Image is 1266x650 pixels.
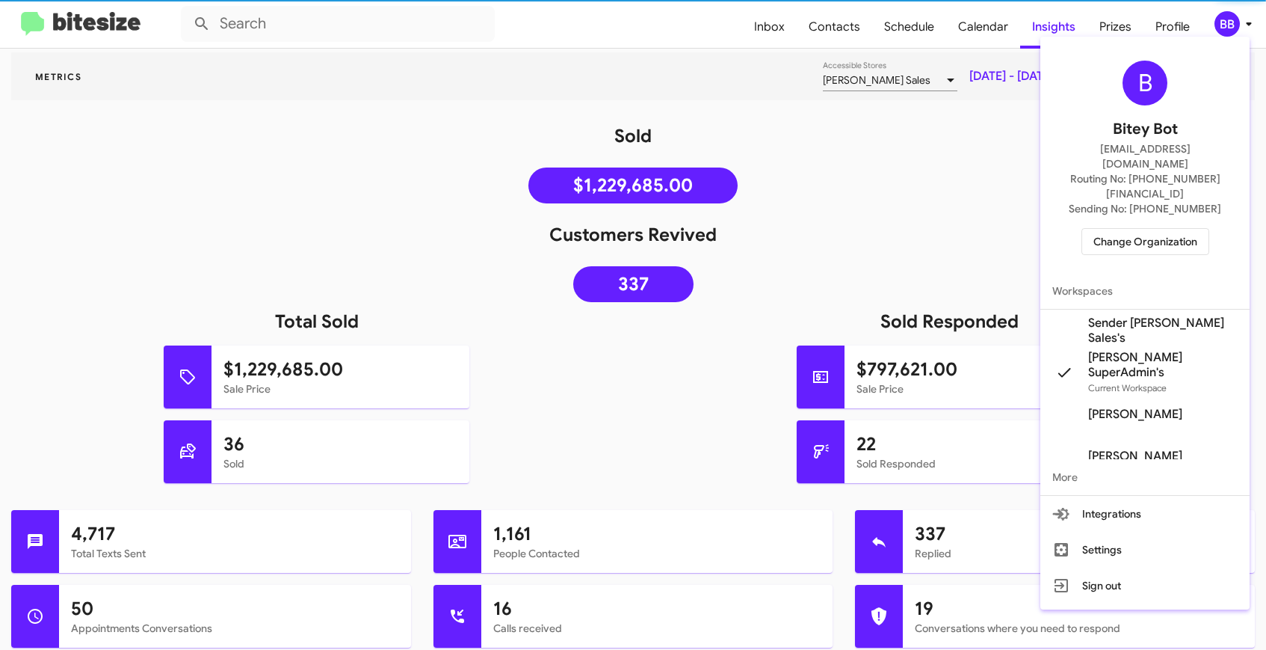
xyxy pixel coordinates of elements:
[1040,273,1250,309] span: Workspaces
[1088,350,1238,380] span: [PERSON_NAME] SuperAdmin's
[1088,382,1167,393] span: Current Workspace
[1093,229,1197,254] span: Change Organization
[1069,201,1221,216] span: Sending No: [PHONE_NUMBER]
[1123,61,1167,105] div: B
[1058,141,1232,171] span: [EMAIL_ADDRESS][DOMAIN_NAME]
[1040,532,1250,568] button: Settings
[1088,407,1182,422] span: [PERSON_NAME]
[1040,459,1250,495] span: More
[1058,171,1232,201] span: Routing No: [PHONE_NUMBER][FINANCIAL_ID]
[1113,117,1178,141] span: Bitey Bot
[1088,449,1182,464] span: [PERSON_NAME]
[1040,496,1250,532] button: Integrations
[1088,316,1238,346] span: Sender [PERSON_NAME] Sales's
[1081,228,1209,255] button: Change Organization
[1040,568,1250,604] button: Sign out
